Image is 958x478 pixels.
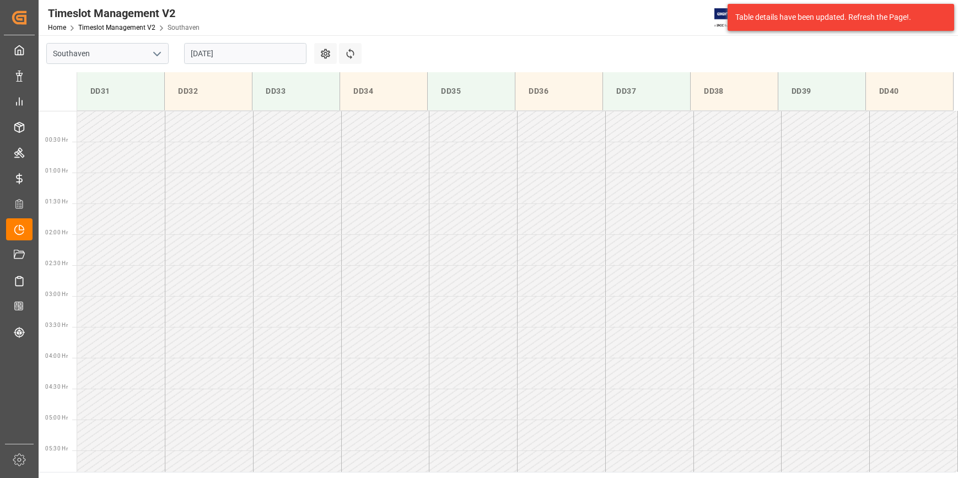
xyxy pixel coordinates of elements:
input: DD-MM-YYYY [184,43,306,64]
div: DD40 [875,81,944,101]
a: Home [48,24,66,31]
img: Exertis%20JAM%20-%20Email%20Logo.jpg_1722504956.jpg [714,8,752,28]
span: 03:30 Hr [45,322,68,328]
span: 00:30 Hr [45,137,68,143]
span: 01:30 Hr [45,198,68,205]
div: DD36 [524,81,594,101]
span: 02:30 Hr [45,260,68,266]
span: 05:30 Hr [45,445,68,452]
div: DD39 [787,81,857,101]
span: 04:30 Hr [45,384,68,390]
div: DD38 [699,81,769,101]
div: Table details have been updated. Refresh the Page!. [735,12,938,23]
div: DD33 [261,81,331,101]
div: DD35 [437,81,506,101]
a: Timeslot Management V2 [78,24,155,31]
span: 05:00 Hr [45,415,68,421]
span: 04:00 Hr [45,353,68,359]
div: DD31 [86,81,155,101]
span: 02:00 Hr [45,229,68,235]
span: 01:00 Hr [45,168,68,174]
div: DD37 [612,81,681,101]
span: 03:00 Hr [45,291,68,297]
div: Timeslot Management V2 [48,5,200,22]
button: open menu [148,45,165,62]
div: DD32 [174,81,243,101]
div: DD34 [349,81,418,101]
input: Type to search/select [46,43,169,64]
